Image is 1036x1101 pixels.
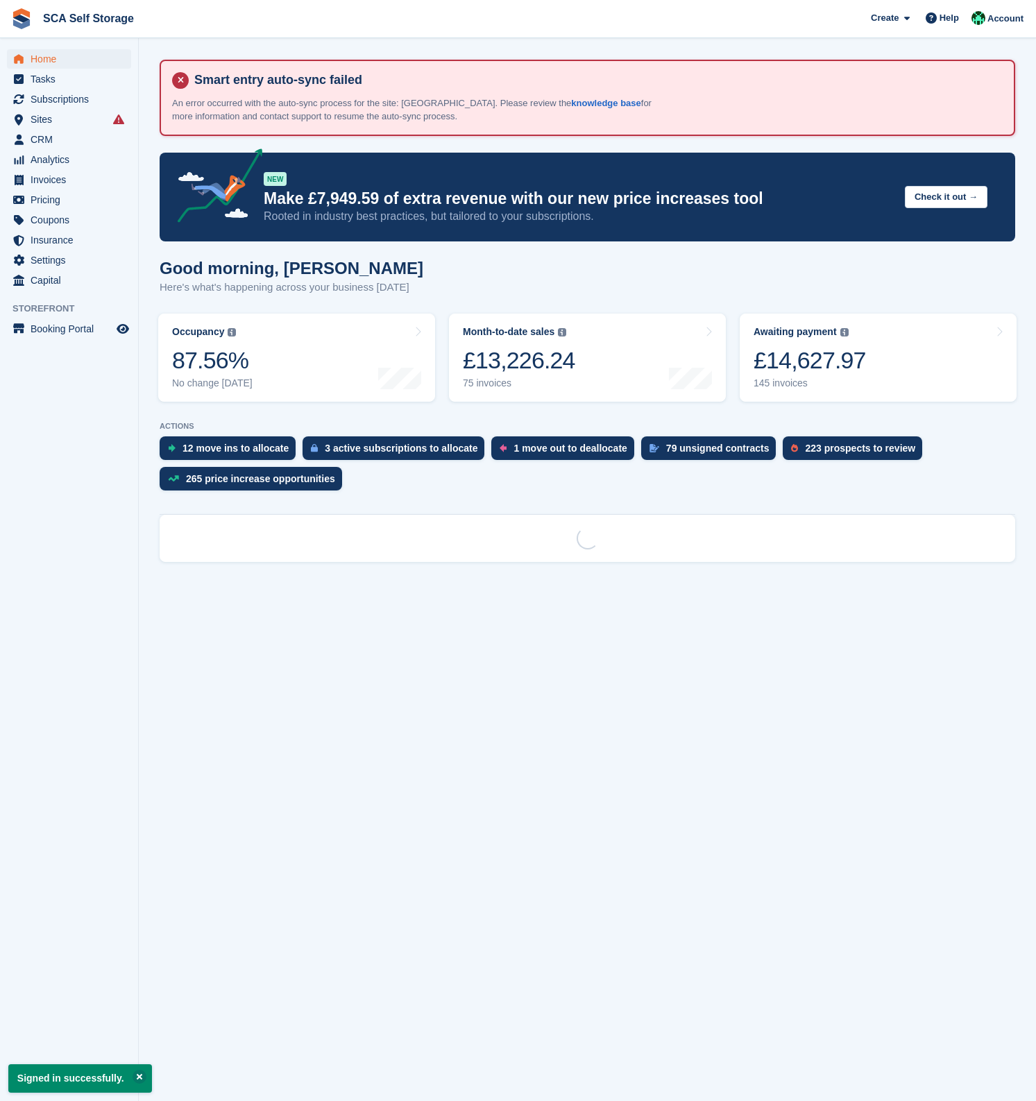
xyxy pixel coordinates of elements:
[31,230,114,250] span: Insurance
[160,436,303,467] a: 12 move ins to allocate
[449,314,726,402] a: Month-to-date sales £13,226.24 75 invoices
[7,130,131,149] a: menu
[172,346,253,375] div: 87.56%
[805,443,915,454] div: 223 prospects to review
[172,326,224,338] div: Occupancy
[840,328,849,336] img: icon-info-grey-7440780725fd019a000dd9b08b2336e03edf1995a4989e88bcd33f0948082b44.svg
[31,210,114,230] span: Coupons
[740,314,1017,402] a: Awaiting payment £14,627.97 145 invoices
[7,250,131,270] a: menu
[160,280,423,296] p: Here's what's happening across your business [DATE]
[7,190,131,210] a: menu
[31,110,114,129] span: Sites
[37,7,139,30] a: SCA Self Storage
[31,170,114,189] span: Invoices
[264,209,894,224] p: Rooted in industry best practices, but tailored to your subscriptions.
[172,96,658,123] p: An error occurred with the auto-sync process for the site: [GEOGRAPHIC_DATA]. Please review the f...
[791,444,798,452] img: prospect-51fa495bee0391a8d652442698ab0144808aea92771e9ea1ae160a38d050c398.svg
[7,110,131,129] a: menu
[649,444,659,452] img: contract_signature_icon-13c848040528278c33f63329250d36e43548de30e8caae1d1a13099fd9432cc5.svg
[12,302,138,316] span: Storefront
[31,319,114,339] span: Booking Portal
[168,475,179,481] img: price_increase_opportunities-93ffe204e8149a01c8c9dc8f82e8f89637d9d84a8eef4429ea346261dce0b2c0.svg
[31,49,114,69] span: Home
[303,436,491,467] a: 3 active subscriptions to allocate
[463,377,575,389] div: 75 invoices
[7,89,131,109] a: menu
[168,444,176,452] img: move_ins_to_allocate_icon-fdf77a2bb77ea45bf5b3d319d69a93e2d87916cf1d5bf7949dd705db3b84f3ca.svg
[31,190,114,210] span: Pricing
[7,210,131,230] a: menu
[186,473,335,484] div: 265 price increase opportunities
[160,467,349,497] a: 265 price increase opportunities
[7,170,131,189] a: menu
[160,422,1015,431] p: ACTIONS
[491,436,640,467] a: 1 move out to deallocate
[264,172,287,186] div: NEW
[11,8,32,29] img: stora-icon-8386f47178a22dfd0bd8f6a31ec36ba5ce8667c1dd55bd0f319d3a0aa187defe.svg
[754,326,837,338] div: Awaiting payment
[7,49,131,69] a: menu
[7,319,131,339] a: menu
[31,69,114,89] span: Tasks
[905,186,987,209] button: Check it out →
[31,250,114,270] span: Settings
[754,377,866,389] div: 145 invoices
[158,314,435,402] a: Occupancy 87.56% No change [DATE]
[228,328,236,336] img: icon-info-grey-7440780725fd019a000dd9b08b2336e03edf1995a4989e88bcd33f0948082b44.svg
[754,346,866,375] div: £14,627.97
[325,443,477,454] div: 3 active subscriptions to allocate
[7,230,131,250] a: menu
[264,189,894,209] p: Make £7,949.59 of extra revenue with our new price increases tool
[311,443,318,452] img: active_subscription_to_allocate_icon-d502201f5373d7db506a760aba3b589e785aa758c864c3986d89f69b8ff3...
[971,11,985,25] img: Ross Chapman
[31,271,114,290] span: Capital
[160,259,423,278] h1: Good morning, [PERSON_NAME]
[783,436,929,467] a: 223 prospects to review
[666,443,770,454] div: 79 unsigned contracts
[463,326,554,338] div: Month-to-date sales
[7,69,131,89] a: menu
[113,114,124,125] i: Smart entry sync failures have occurred
[182,443,289,454] div: 12 move ins to allocate
[940,11,959,25] span: Help
[571,98,640,108] a: knowledge base
[172,377,253,389] div: No change [DATE]
[166,148,263,228] img: price-adjustments-announcement-icon-8257ccfd72463d97f412b2fc003d46551f7dbcb40ab6d574587a9cd5c0d94...
[513,443,627,454] div: 1 move out to deallocate
[7,271,131,290] a: menu
[8,1064,152,1093] p: Signed in successfully.
[500,444,507,452] img: move_outs_to_deallocate_icon-f764333ba52eb49d3ac5e1228854f67142a1ed5810a6f6cc68b1a99e826820c5.svg
[114,321,131,337] a: Preview store
[871,11,899,25] span: Create
[7,150,131,169] a: menu
[189,72,1003,88] h4: Smart entry auto-sync failed
[558,328,566,336] img: icon-info-grey-7440780725fd019a000dd9b08b2336e03edf1995a4989e88bcd33f0948082b44.svg
[641,436,783,467] a: 79 unsigned contracts
[31,130,114,149] span: CRM
[987,12,1024,26] span: Account
[463,346,575,375] div: £13,226.24
[31,150,114,169] span: Analytics
[31,89,114,109] span: Subscriptions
